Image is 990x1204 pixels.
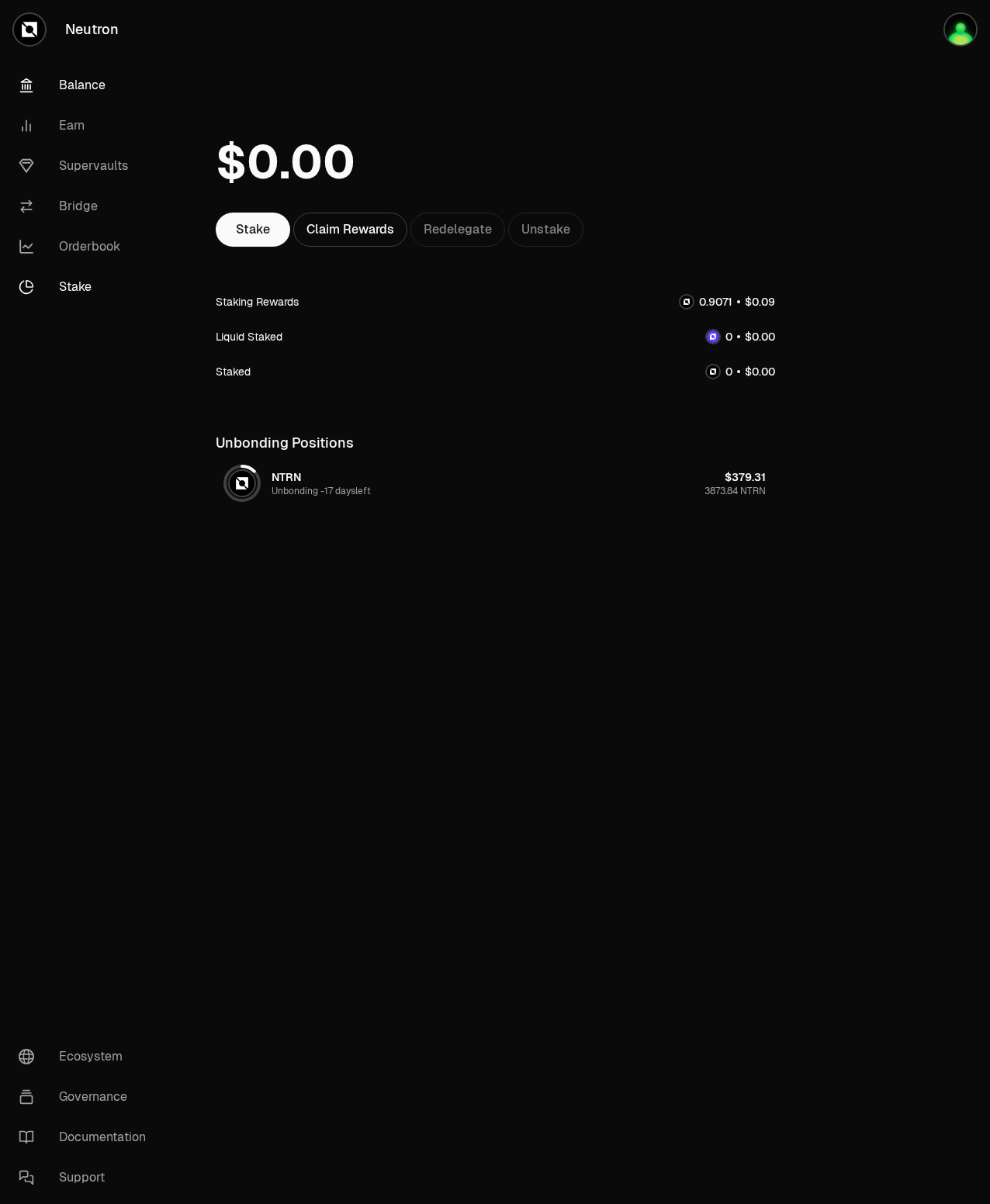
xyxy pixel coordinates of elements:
a: Ecosystem [6,1036,168,1077]
img: dNTRN Logo [707,330,719,343]
a: Stake [6,267,168,307]
div: Staking Rewards [216,294,299,310]
img: NTRN Logo [680,296,693,308]
span: 17 days left [324,485,371,497]
img: NTRN Logo [707,365,719,378]
a: Bridge [6,186,168,227]
a: Stake [216,213,290,247]
a: Support [6,1157,168,1198]
a: Governance [6,1077,168,1117]
div: 3873.84 NTRN [704,485,766,497]
div: Unbonding Positions [216,426,775,460]
div: Liquid Staked [216,329,282,344]
img: Keplr primary wallet [945,14,976,45]
div: NTRN [272,469,301,485]
div: $379.31 [725,469,766,485]
a: Balance [6,65,168,106]
div: Staked [216,364,251,379]
a: Earn [6,106,168,146]
div: Claim Rewards [293,213,407,247]
img: NTRN Logo [230,471,254,496]
a: Documentation [6,1117,168,1157]
span: Unbonding - [272,485,324,497]
a: Supervaults [6,146,168,186]
a: Orderbook [6,227,168,267]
